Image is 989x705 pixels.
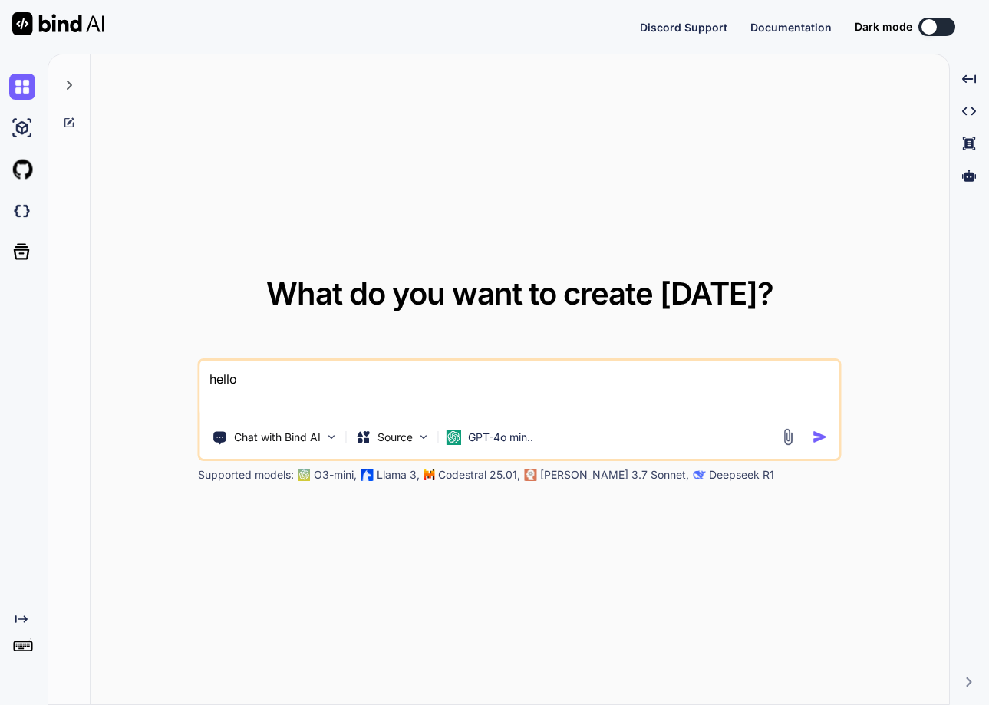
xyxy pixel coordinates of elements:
img: chat [9,74,35,100]
img: ai-studio [9,115,35,141]
img: GPT-4 [298,469,311,481]
button: Documentation [750,19,832,35]
img: GPT-4o mini [447,430,462,445]
p: [PERSON_NAME] 3.7 Sonnet, [540,467,689,483]
p: Supported models: [198,467,294,483]
p: Chat with Bind AI [234,430,321,445]
img: Bind AI [12,12,104,35]
button: Discord Support [640,19,727,35]
textarea: hello [200,361,839,417]
img: Pick Models [417,430,430,443]
p: Source [377,430,413,445]
img: githubLight [9,156,35,183]
img: claude [525,469,537,481]
p: O3-mini, [314,467,357,483]
img: Llama2 [361,469,374,481]
img: icon [813,429,829,445]
span: What do you want to create [DATE]? [266,275,773,312]
img: darkCloudIdeIcon [9,198,35,224]
p: Deepseek R1 [709,467,774,483]
img: Pick Tools [325,430,338,443]
span: Documentation [750,21,832,34]
img: Mistral-AI [424,469,435,480]
p: Codestral 25.01, [438,467,520,483]
p: GPT-4o min.. [468,430,533,445]
img: claude [694,469,706,481]
p: Llama 3, [377,467,420,483]
img: attachment [780,428,797,446]
span: Discord Support [640,21,727,34]
span: Dark mode [855,19,912,35]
